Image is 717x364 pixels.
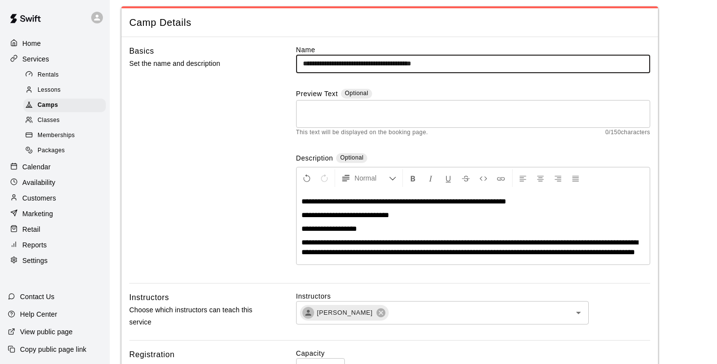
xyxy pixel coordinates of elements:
[23,67,110,82] a: Rentals
[440,169,457,187] button: Format Underline
[567,169,584,187] button: Justify Align
[129,348,175,361] h6: Registration
[493,169,509,187] button: Insert Link
[458,169,474,187] button: Format Strikethrough
[550,169,566,187] button: Right Align
[22,240,47,250] p: Reports
[515,169,531,187] button: Left Align
[23,83,106,97] div: Lessons
[8,253,102,268] a: Settings
[605,128,650,138] span: 0 / 150 characters
[23,82,110,98] a: Lessons
[38,85,61,95] span: Lessons
[296,89,338,100] label: Preview Text
[129,291,169,304] h6: Instructors
[8,238,102,252] a: Reports
[20,292,55,302] p: Contact Us
[532,169,549,187] button: Center Align
[20,327,73,337] p: View public page
[8,222,102,237] a: Retail
[8,191,102,205] a: Customers
[337,169,400,187] button: Formatting Options
[23,129,106,142] div: Memberships
[38,70,59,80] span: Rentals
[38,131,75,141] span: Memberships
[340,154,363,161] span: Optional
[311,308,378,318] span: [PERSON_NAME]
[129,16,650,29] span: Camp Details
[8,175,102,190] a: Availability
[38,146,65,156] span: Packages
[23,98,110,113] a: Camps
[23,143,110,159] a: Packages
[23,128,110,143] a: Memberships
[129,304,265,328] p: Choose which instructors can teach this service
[302,307,314,319] div: Yuma Kiyono
[405,169,421,187] button: Format Bold
[296,153,333,164] label: Description
[296,348,650,358] label: Capacity
[296,291,650,301] label: Instructors
[300,305,389,321] div: [PERSON_NAME]
[23,113,110,128] a: Classes
[8,206,102,221] a: Marketing
[23,114,106,127] div: Classes
[23,144,106,158] div: Packages
[23,99,106,112] div: Camps
[422,169,439,187] button: Format Italics
[22,224,40,234] p: Retail
[355,173,389,183] span: Normal
[8,36,102,51] a: Home
[20,309,57,319] p: Help Center
[129,45,154,58] h6: Basics
[22,178,56,187] p: Availability
[8,52,102,66] a: Services
[22,193,56,203] p: Customers
[572,306,585,320] button: Open
[20,344,86,354] p: Copy public page link
[296,45,650,55] label: Name
[475,169,492,187] button: Insert Code
[8,160,102,174] a: Calendar
[38,116,60,125] span: Classes
[299,169,315,187] button: Undo
[129,58,265,70] p: Set the name and description
[22,162,51,172] p: Calendar
[22,39,41,48] p: Home
[296,128,428,138] span: This text will be displayed on the booking page.
[316,169,333,187] button: Redo
[22,256,48,265] p: Settings
[23,68,106,82] div: Rentals
[22,54,49,64] p: Services
[38,101,58,110] span: Camps
[345,90,368,97] span: Optional
[22,209,53,219] p: Marketing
